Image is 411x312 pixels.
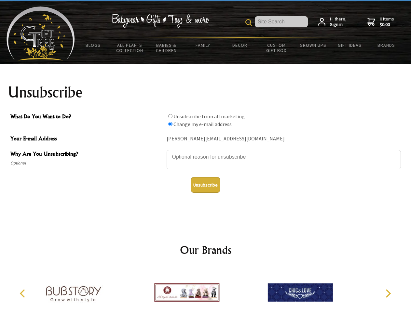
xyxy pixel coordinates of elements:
strong: $0.00 [380,22,394,28]
button: Unsubscribe [191,177,220,193]
span: What Do You Want to Do? [10,112,163,122]
span: Optional [10,159,163,167]
a: All Plants Collection [112,38,148,57]
a: Gift Ideas [331,38,368,52]
span: Your E-mail Address [10,135,163,144]
a: Hi there,Sign in [318,16,347,28]
button: Previous [16,286,31,301]
a: Custom Gift Box [258,38,295,57]
a: Grown Ups [295,38,331,52]
div: [PERSON_NAME][EMAIL_ADDRESS][DOMAIN_NAME] [167,134,401,144]
input: What Do You Want to Do? [168,122,172,126]
h1: Unsubscribe [8,84,404,100]
a: BLOGS [75,38,112,52]
button: Next [381,286,395,301]
label: Change my e-mail address [173,121,232,127]
img: Babywear - Gifts - Toys & more [111,14,209,28]
span: Why Are You Unsubscribing? [10,150,163,159]
label: Unsubscribe from all marketing [173,113,245,120]
input: Site Search [255,16,308,27]
img: Babyware - Gifts - Toys and more... [7,6,75,60]
a: Brands [368,38,405,52]
img: product search [245,19,252,26]
span: 0 items [380,16,394,28]
a: Decor [221,38,258,52]
textarea: Why Are You Unsubscribing? [167,150,401,169]
span: Hi there, [330,16,347,28]
strong: Sign in [330,22,347,28]
h2: Our Brands [13,242,398,258]
input: What Do You Want to Do? [168,114,172,118]
a: Babies & Children [148,38,185,57]
a: 0 items$0.00 [367,16,394,28]
a: Family [185,38,222,52]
